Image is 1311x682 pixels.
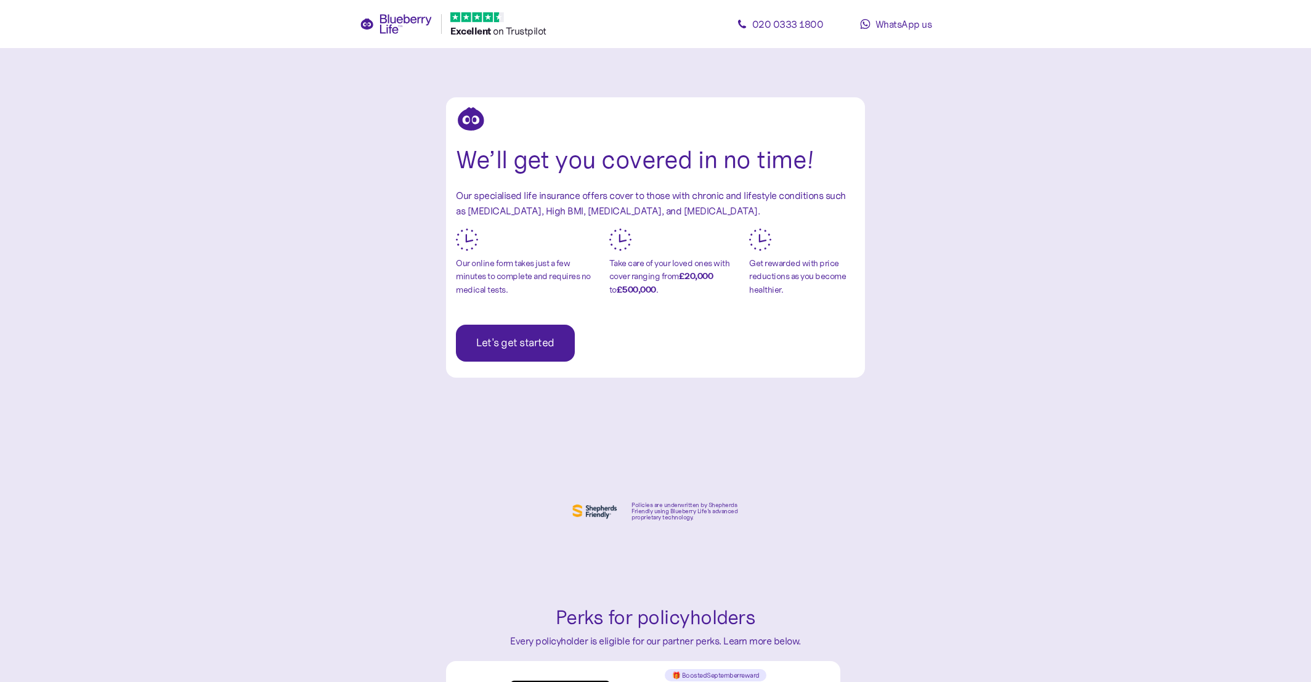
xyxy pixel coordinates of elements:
div: Every policyholder is eligible for our partner perks. Learn more below. [452,633,859,649]
span: 020 0333 1800 [752,18,824,30]
div: Perks for policyholders [452,603,859,633]
div: Get rewarded with price reductions as you become healthier. [749,257,855,297]
img: Shephers Friendly [570,501,619,521]
span: 🎁 Boosted September reward [672,670,760,681]
button: Let's get started [456,325,575,362]
div: Our online form takes just a few minutes to complete and requires no medical tests. [456,257,600,297]
span: WhatsApp us [875,18,932,30]
span: on Trustpilot [493,25,546,37]
a: WhatsApp us [840,12,951,36]
b: £500,000 [617,284,656,295]
div: Our specialised life insurance offers cover to those with chronic and lifestyle conditions such a... [456,188,855,219]
div: Take care of your loved ones with cover ranging from to . [609,257,741,297]
b: £20,000 [679,270,713,282]
a: 020 0333 1800 [724,12,835,36]
span: Excellent ️ [450,25,493,37]
div: We’ll get you covered in no time! [456,142,855,178]
div: Policies are underwritten by Shepherds Friendly using Blueberry Life’s advanced proprietary techn... [631,502,741,521]
span: Let's get started [476,325,554,361]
